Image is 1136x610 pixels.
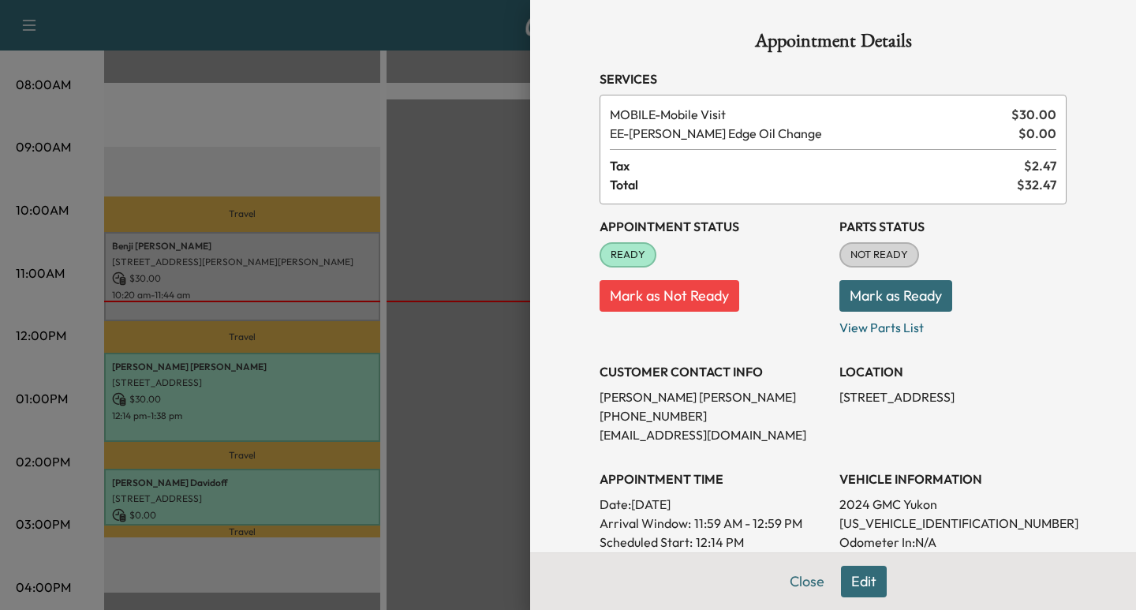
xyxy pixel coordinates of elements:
span: $ 30.00 [1011,105,1056,124]
p: [STREET_ADDRESS] [839,387,1067,406]
span: Ewing Edge Oil Change [610,124,1012,143]
h1: Appointment Details [600,32,1067,57]
span: $ 2.47 [1024,156,1056,175]
p: [EMAIL_ADDRESS][DOMAIN_NAME] [600,425,827,444]
p: [US_VEHICLE_IDENTIFICATION_NUMBER] [839,514,1067,533]
span: $ 32.47 [1017,175,1056,194]
span: Total [610,175,1017,194]
p: 1:38 PM [688,552,731,571]
h3: Services [600,69,1067,88]
button: Mark as Ready [839,280,952,312]
span: NOT READY [841,247,917,263]
p: Odometer Out: N/A [839,552,1067,571]
p: [PERSON_NAME] [PERSON_NAME] [600,387,827,406]
span: 11:59 AM - 12:59 PM [694,514,802,533]
p: Odometer In: N/A [839,533,1067,552]
p: Scheduled End: [600,552,685,571]
p: [PHONE_NUMBER] [600,406,827,425]
h3: APPOINTMENT TIME [600,470,827,488]
p: Date: [DATE] [600,495,827,514]
h3: Parts Status [839,217,1067,236]
p: Arrival Window: [600,514,827,533]
p: 2024 GMC Yukon [839,495,1067,514]
h3: Appointment Status [600,217,827,236]
span: Mobile Visit [610,105,1005,124]
p: Scheduled Start: [600,533,693,552]
h3: VEHICLE INFORMATION [839,470,1067,488]
button: Close [779,566,835,597]
span: Tax [610,156,1024,175]
span: $ 0.00 [1018,124,1056,143]
p: 12:14 PM [696,533,744,552]
h3: CUSTOMER CONTACT INFO [600,362,827,381]
h3: LOCATION [839,362,1067,381]
span: READY [601,247,655,263]
p: View Parts List [839,312,1067,337]
button: Mark as Not Ready [600,280,739,312]
button: Edit [841,566,887,597]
